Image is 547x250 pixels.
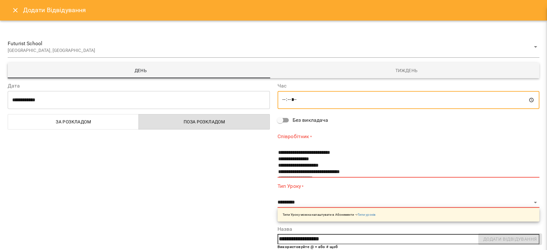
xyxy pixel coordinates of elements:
[8,3,23,18] button: Close
[8,36,539,58] div: Futurist School[GEOGRAPHIC_DATA], [GEOGRAPHIC_DATA]
[8,47,532,54] p: [GEOGRAPHIC_DATA], [GEOGRAPHIC_DATA]
[358,213,376,216] a: Типи уроків
[8,83,270,88] label: Дата
[138,114,269,129] button: Поза розкладом
[12,67,270,74] span: День
[293,116,328,124] span: Без викладача
[12,118,135,126] span: За розкладом
[278,183,540,190] label: Тип Уроку
[278,227,540,232] label: Назва
[278,133,540,140] label: Співробітник
[8,40,532,47] span: Futurist School
[278,83,540,88] label: Час
[278,67,536,74] span: Тиждень
[23,5,86,15] h6: Додати Відвідування
[143,118,266,126] span: Поза розкладом
[278,245,338,249] b: Використовуйте @ + або # щоб
[283,212,376,217] p: Типи Уроку можна налаштувати в Абонементи ->
[8,114,139,129] button: За розкладом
